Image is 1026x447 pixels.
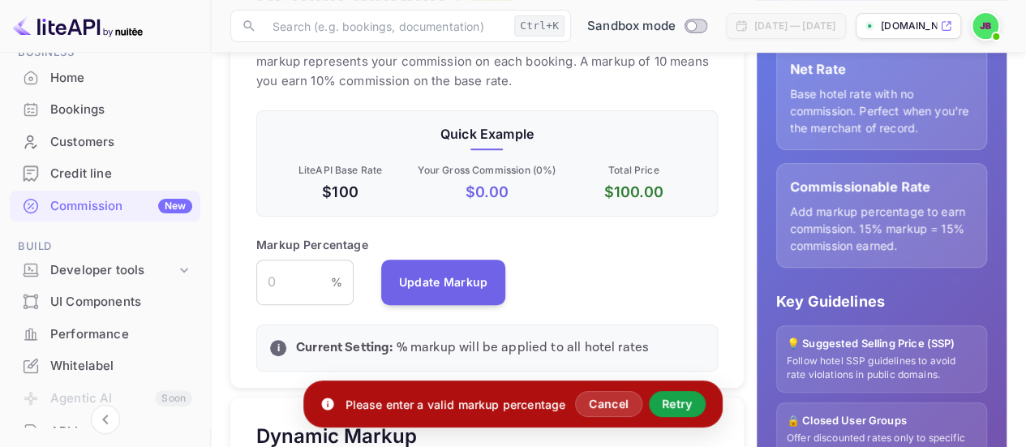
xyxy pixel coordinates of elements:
a: Performance [10,319,200,349]
div: Commission [50,197,192,216]
input: Search (e.g. bookings, documentation) [263,10,508,42]
div: Ctrl+K [514,15,565,37]
a: Customers [10,127,200,157]
div: Bookings [10,94,200,126]
p: Net Rate [790,59,973,79]
button: Update Markup [381,260,506,305]
span: Business [10,44,200,62]
a: Whitelabel [10,350,200,380]
p: Please enter a valid markup percentage [345,396,565,413]
p: Quick Example [270,124,704,144]
p: Set your default markup percentage that will be applied to all hotel rates. This markup represent... [256,32,718,91]
div: Bookings [50,101,192,119]
p: Key Guidelines [776,290,987,312]
div: Performance [50,325,192,344]
div: Performance [10,319,200,350]
div: Home [10,62,200,94]
img: Justin Bossi [972,13,998,39]
p: $ 100.00 [564,181,704,203]
strong: Current Setting: [296,339,393,356]
button: Collapse navigation [91,405,120,434]
div: Credit line [50,165,192,183]
div: Customers [50,133,192,152]
p: LiteAPI Base Rate [270,163,410,178]
div: Home [50,69,192,88]
div: Customers [10,127,200,158]
div: Switch to Production mode [581,17,713,36]
div: API Logs [50,423,192,441]
p: % markup will be applied to all hotel rates [296,338,704,358]
p: 💡 Suggested Selling Price (SSP) [787,336,977,352]
div: Credit line [10,158,200,190]
div: CommissionNew [10,191,200,222]
p: Total Price [564,163,704,178]
button: Cancel [575,391,642,417]
div: [DATE] — [DATE] [754,19,835,33]
div: Whitelabel [10,350,200,382]
p: Base hotel rate with no commission. Perfect when you're the merchant of record. [790,85,973,136]
p: $100 [270,181,410,203]
div: New [158,199,192,213]
p: [DOMAIN_NAME] [881,19,937,33]
p: Commissionable Rate [790,177,973,196]
span: Build [10,238,200,256]
div: Whitelabel [50,357,192,376]
input: 0 [256,260,331,305]
a: API Logs [10,416,200,446]
a: Home [10,62,200,92]
p: $ 0.00 [417,181,557,203]
p: Follow hotel SSP guidelines to avoid rate violations in public domains. [787,355,977,382]
p: Your Gross Commission ( 0 %) [417,163,557,178]
button: Retry [649,391,706,417]
div: UI Components [50,293,192,312]
div: Developer tools [50,261,176,280]
p: % [331,273,342,290]
a: UI Components [10,286,200,316]
a: Bookings [10,94,200,124]
div: Developer tools [10,256,200,285]
p: Markup Percentage [256,236,368,253]
p: Add markup percentage to earn commission. 15% markup = 15% commission earned. [790,203,973,254]
a: Credit line [10,158,200,188]
a: CommissionNew [10,191,200,221]
span: Sandbox mode [587,17,676,36]
p: i [277,341,279,355]
div: UI Components [10,286,200,318]
img: LiteAPI logo [13,13,143,39]
p: 🔒 Closed User Groups [787,413,977,429]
